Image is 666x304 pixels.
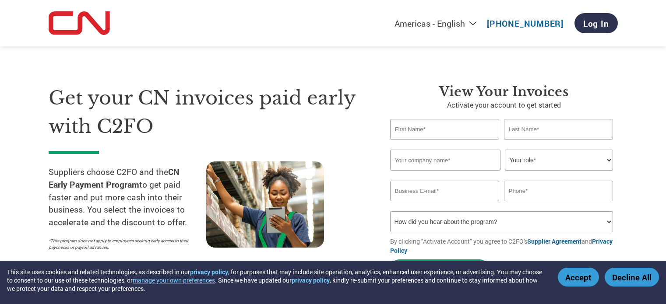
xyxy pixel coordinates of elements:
[487,18,564,29] a: [PHONE_NUMBER]
[49,84,364,140] h1: Get your CN invoices paid early with C2FO
[390,150,500,171] input: Your company name*
[390,259,489,277] button: Activate Account
[190,268,228,276] a: privacy policy
[605,268,659,287] button: Decline All
[7,268,545,293] div: This site uses cookies and related technologies, as described in our , for purposes that may incl...
[133,276,215,284] button: manage your own preferences
[390,119,500,140] input: First Name*
[390,100,618,110] p: Activate your account to get started
[49,11,110,35] img: CN
[292,276,330,284] a: privacy policy
[390,237,618,255] p: By clicking "Activate Account" you agree to C2FO's and
[390,171,613,177] div: Invalid company name or company name is too long
[504,181,613,201] input: Phone*
[558,268,599,287] button: Accept
[505,150,613,171] select: Title/Role
[49,166,206,229] p: Suppliers choose C2FO and the to get paid faster and put more cash into their business. You selec...
[390,181,500,201] input: Invalid Email format
[390,84,618,100] h3: View Your Invoices
[527,237,581,245] a: Supplier Agreement
[390,140,500,146] div: Invalid first name or first name is too long
[206,161,324,248] img: supply chain worker
[49,166,180,190] strong: CN Early Payment Program
[390,237,613,255] a: Privacy Policy
[504,140,613,146] div: Invalid last name or last name is too long
[390,202,500,208] div: Inavlid Email Address
[574,13,618,33] a: Log In
[504,202,613,208] div: Inavlid Phone Number
[504,119,613,140] input: Last Name*
[49,238,197,251] p: *This program does not apply to employees seeking early access to their paychecks or payroll adva...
